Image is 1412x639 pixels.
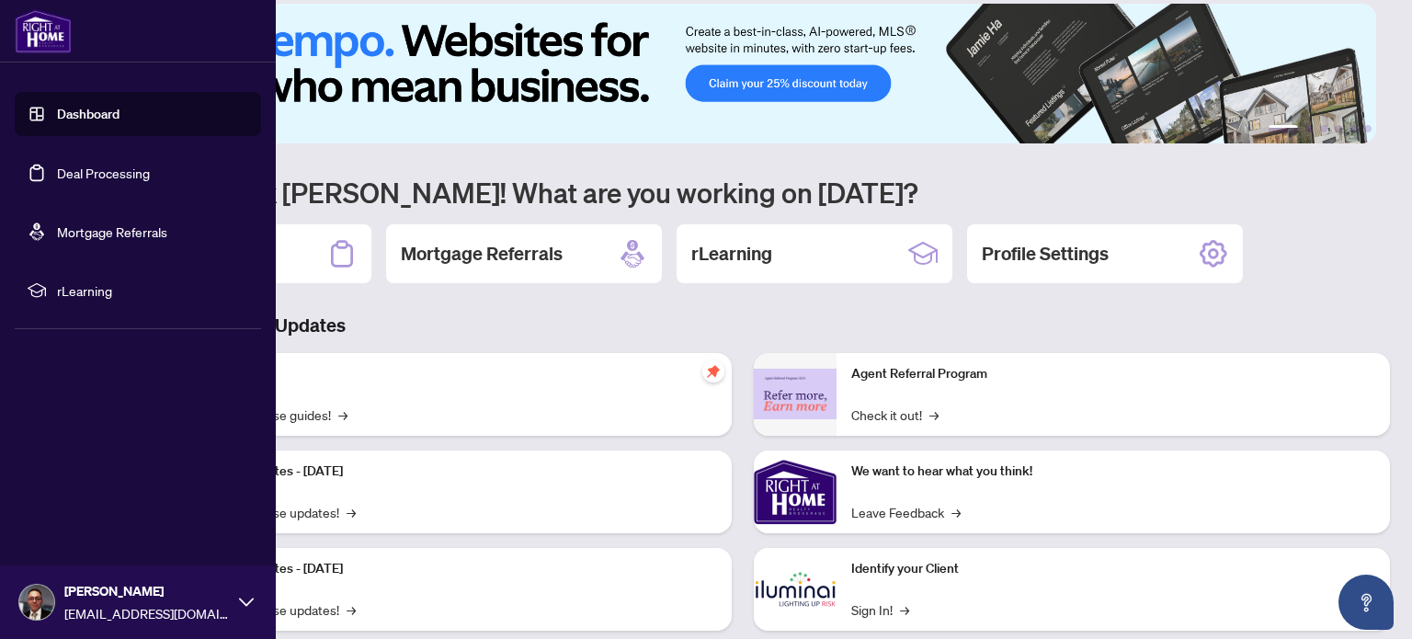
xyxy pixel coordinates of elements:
span: [EMAIL_ADDRESS][DOMAIN_NAME] [64,603,230,623]
span: → [929,405,939,425]
span: → [347,502,356,522]
a: Check it out!→ [851,405,939,425]
img: We want to hear what you think! [754,451,837,533]
button: 3 [1320,125,1327,132]
img: Identify your Client [754,548,837,631]
a: Mortgage Referrals [57,223,167,240]
img: Slide 0 [96,4,1376,143]
img: Agent Referral Program [754,369,837,419]
button: 5 [1349,125,1357,132]
button: 2 [1305,125,1313,132]
a: Leave Feedback→ [851,502,961,522]
span: → [347,599,356,620]
p: Agent Referral Program [851,364,1375,384]
h2: rLearning [691,241,772,267]
button: 4 [1335,125,1342,132]
span: → [951,502,961,522]
h3: Brokerage & Industry Updates [96,313,1390,338]
span: [PERSON_NAME] [64,581,230,601]
span: → [338,405,347,425]
p: Platform Updates - [DATE] [193,559,717,579]
span: pushpin [702,360,724,382]
img: Profile Icon [19,585,54,620]
span: rLearning [57,280,248,301]
button: 1 [1269,125,1298,132]
button: Open asap [1338,575,1394,630]
h2: Mortgage Referrals [401,241,563,267]
h2: Profile Settings [982,241,1109,267]
a: Sign In!→ [851,599,909,620]
p: Identify your Client [851,559,1375,579]
p: We want to hear what you think! [851,462,1375,482]
span: → [900,599,909,620]
img: logo [15,9,72,53]
h1: Welcome back [PERSON_NAME]! What are you working on [DATE]? [96,175,1390,210]
a: Dashboard [57,106,120,122]
button: 6 [1364,125,1372,132]
p: Self-Help [193,364,717,384]
a: Deal Processing [57,165,150,181]
p: Platform Updates - [DATE] [193,462,717,482]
